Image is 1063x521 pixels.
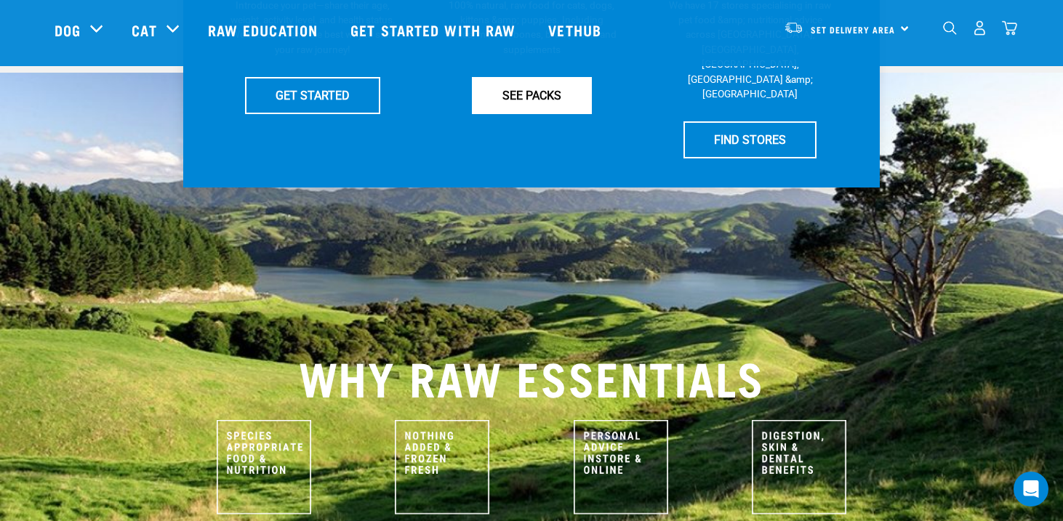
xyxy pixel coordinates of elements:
a: Dog [55,19,81,41]
img: Species Appropriate Nutrition [217,420,311,514]
img: home-icon-1@2x.png [943,21,957,35]
a: SEE PACKS [472,77,592,113]
img: user.png [972,20,987,36]
a: GET STARTED [245,77,380,113]
img: home-icon@2x.png [1002,20,1017,36]
a: Cat [132,19,156,41]
img: Raw Benefits [752,420,846,514]
a: FIND STORES [683,121,817,158]
img: van-moving.png [784,21,803,34]
h2: WHY RAW ESSENTIALS [55,350,1008,403]
img: Nothing Added [395,420,489,514]
a: Raw Education [193,1,336,59]
img: Personal Advice [574,420,668,514]
a: Get started with Raw [336,1,534,59]
span: Set Delivery Area [811,27,895,32]
div: Open Intercom Messenger [1014,472,1048,506]
a: Vethub [534,1,619,59]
